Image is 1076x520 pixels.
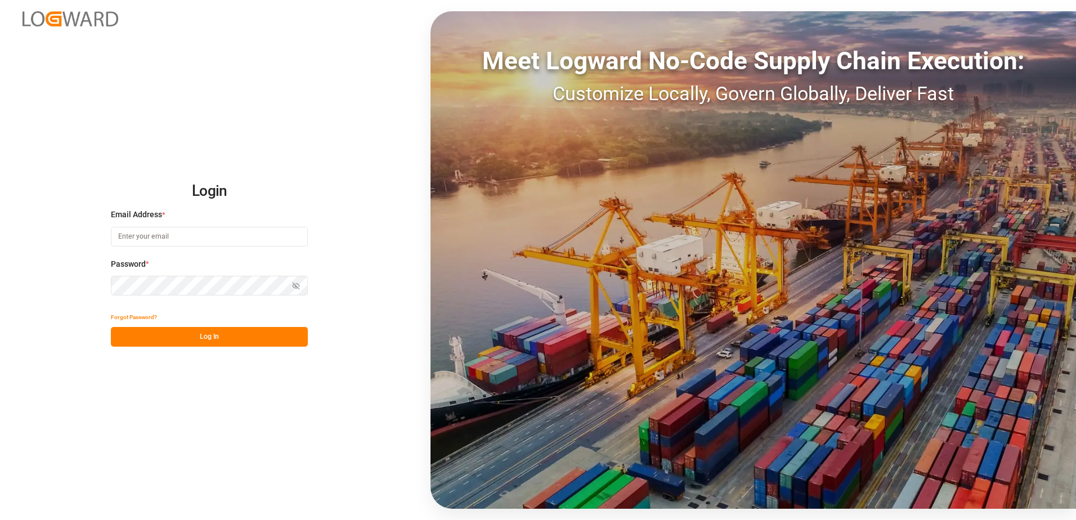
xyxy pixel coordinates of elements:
[111,327,308,347] button: Log In
[111,173,308,209] h2: Login
[111,209,162,221] span: Email Address
[111,258,146,270] span: Password
[111,307,157,327] button: Forgot Password?
[431,79,1076,108] div: Customize Locally, Govern Globally, Deliver Fast
[111,227,308,246] input: Enter your email
[431,42,1076,79] div: Meet Logward No-Code Supply Chain Execution:
[23,11,118,26] img: Logward_new_orange.png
